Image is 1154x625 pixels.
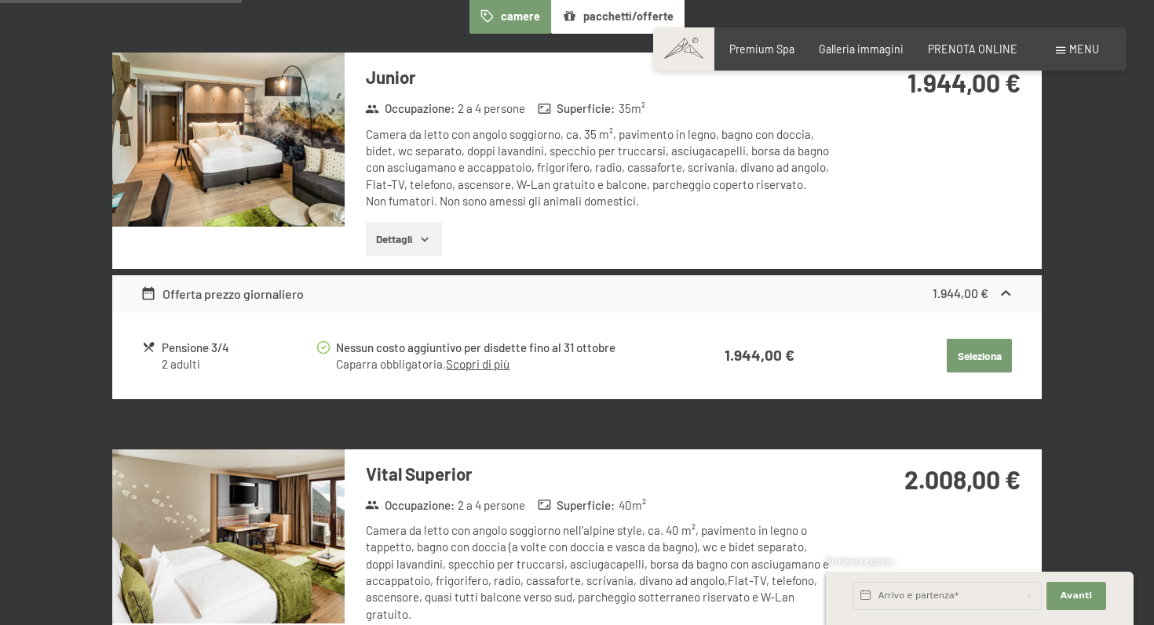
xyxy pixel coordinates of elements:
[458,497,525,514] span: 2 a 4 persone
[112,53,345,227] img: mss_renderimg.php
[162,356,315,372] div: 2 adulti
[907,67,1021,97] strong: 1.944,00 €
[112,449,345,623] img: mss_renderimg.php
[366,222,442,256] button: Dettagli
[947,339,1012,373] button: Seleziona
[112,275,1042,313] div: Offerta prezzo giornaliero1.944,00 €
[933,285,988,300] strong: 1.944,00 €
[619,497,646,514] span: 40 m²
[1069,42,1099,56] span: Menu
[729,42,794,56] a: Premium Spa
[365,497,455,514] strong: Occupazione :
[904,464,1021,494] strong: 2.008,00 €
[162,339,315,357] div: Pensione 3/4
[1046,582,1106,610] button: Avanti
[826,556,895,566] span: Richiesta express
[366,462,833,486] h3: Vital Superior
[819,42,904,56] a: Galleria immagini
[336,356,663,372] div: Caparra obbligatoria.
[366,65,833,89] h3: Junior
[538,100,615,117] strong: Superficie :
[619,100,645,117] span: 35 m²
[365,100,455,117] strong: Occupazione :
[366,126,833,209] div: Camera da letto con angolo soggiorno, ca. 35 m², pavimento in legno, bagno con doccia, bidet, wc ...
[928,42,1017,56] a: PRENOTA ONLINE
[1061,590,1092,602] span: Avanti
[725,346,794,364] strong: 1.944,00 €
[141,285,305,303] div: Offerta prezzo giornaliero
[336,339,663,357] div: Nessun costo aggiuntivo per disdette fino al 31 ottobre
[458,100,525,117] span: 2 a 4 persone
[538,497,615,514] strong: Superficie :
